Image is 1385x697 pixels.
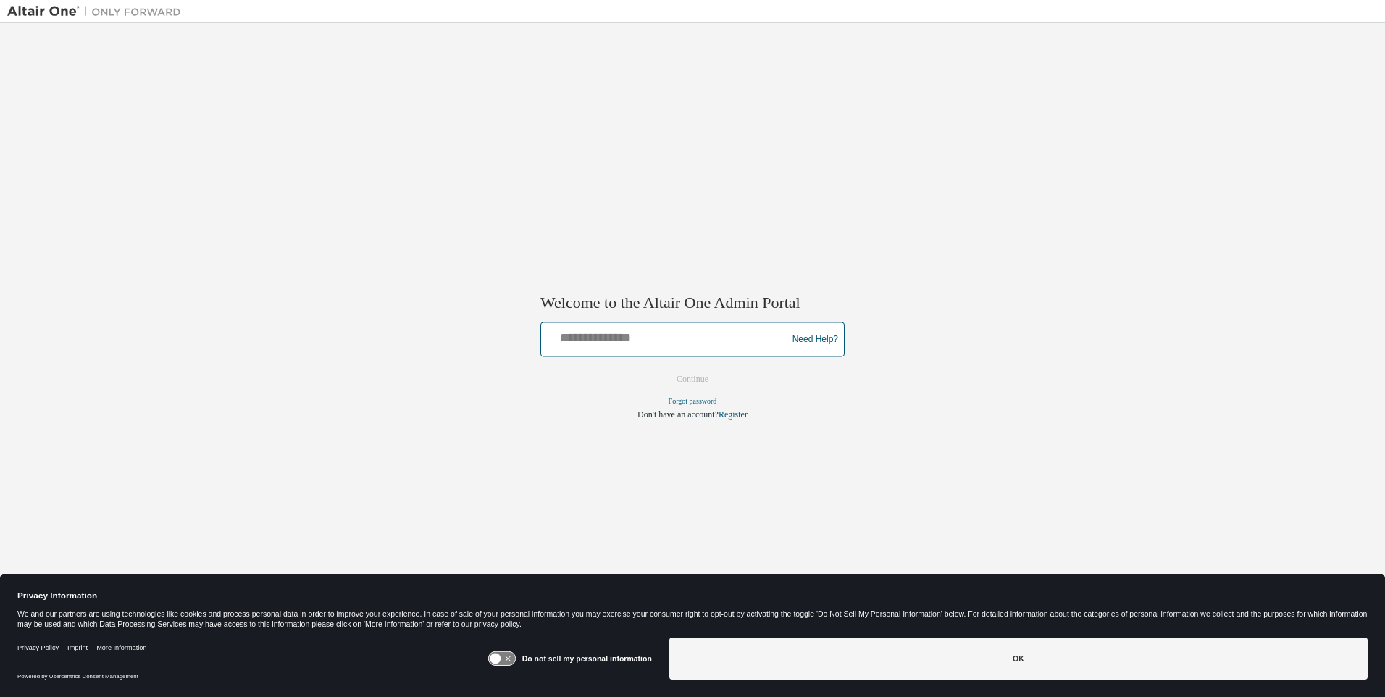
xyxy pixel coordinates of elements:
a: Register [719,410,748,420]
a: Need Help? [792,339,838,340]
h2: Welcome to the Altair One Admin Portal [540,293,845,313]
img: Altair One [7,4,188,19]
span: Don't have an account? [637,410,719,420]
a: Forgot password [669,398,717,406]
